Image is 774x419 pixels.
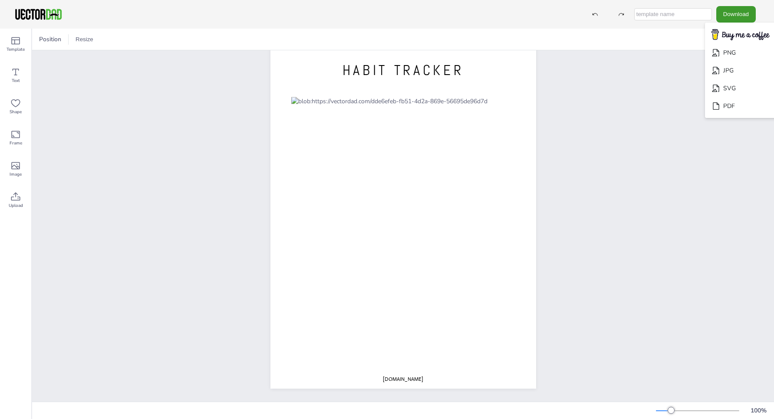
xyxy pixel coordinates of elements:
img: VectorDad-1.png [14,8,63,21]
input: template name [634,8,712,20]
div: 100 % [748,406,769,415]
button: Resize [72,33,97,46]
span: Upload [9,202,23,209]
span: Template [7,46,25,53]
span: Shape [10,108,22,115]
span: Frame [10,140,22,147]
span: Image [10,171,22,178]
span: [DOMAIN_NAME] [383,376,423,383]
span: Text [12,77,20,84]
span: HABIT TRACKER [343,61,464,79]
button: Download [716,6,756,22]
span: Position [37,35,63,43]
